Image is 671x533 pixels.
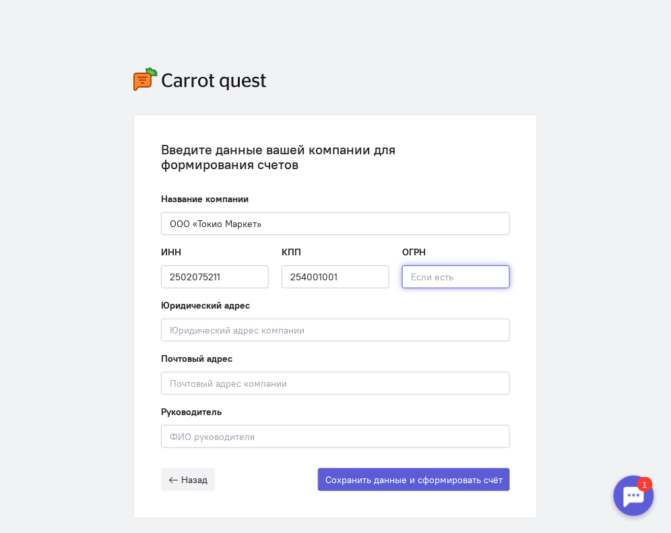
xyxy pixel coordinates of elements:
label: Почтовый адрес [161,352,232,365]
div: Введите данные вашей компании для формирования счетов [161,142,510,172]
input: ИНН компании [161,265,269,288]
span: Назад [181,474,207,486]
button: Сохранить данные и сформировать счёт [318,468,510,491]
button: Назад [161,468,215,491]
label: ИНН [161,245,181,259]
input: Юридический адрес компании [161,319,510,342]
input: Если есть [282,265,389,288]
input: Название компании, например «ООО “Огого“» [161,212,510,235]
img: carrot-quest-logo.svg [133,67,267,91]
input: ФИО руководителя [161,425,510,448]
label: Юридический адрес [161,299,250,312]
div: 1 [30,8,46,23]
label: Название компании [161,192,249,206]
input: Почтовый адрес компании [161,372,510,395]
label: Руководитель [161,405,222,418]
input: Если есть [402,265,510,288]
label: КПП [282,245,301,259]
label: ОГРН [402,245,426,259]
